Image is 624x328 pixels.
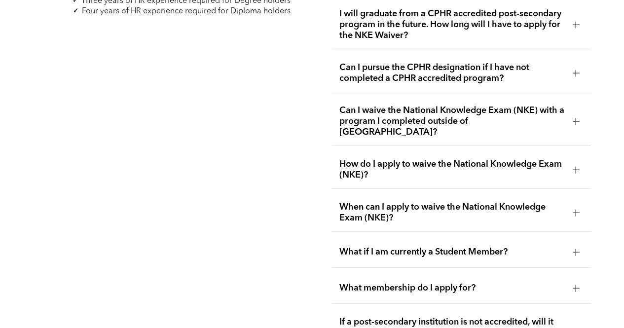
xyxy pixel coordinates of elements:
span: I will graduate from a CPHR accredited post-secondary program in the future. How long will I have... [339,8,565,41]
span: Four years of HR experience required for Diploma holders [82,7,291,15]
span: Can I pursue the CPHR designation if I have not completed a CPHR accredited program? [339,62,565,84]
span: When can I apply to waive the National Knowledge Exam (NKE)? [339,202,565,223]
span: What membership do I apply for? [339,283,565,293]
span: Can I waive the National Knowledge Exam (NKE) with a program I completed outside of [GEOGRAPHIC_D... [339,105,565,138]
span: How do I apply to waive the National Knowledge Exam (NKE)? [339,159,565,181]
span: What if I am currently a Student Member? [339,247,565,257]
